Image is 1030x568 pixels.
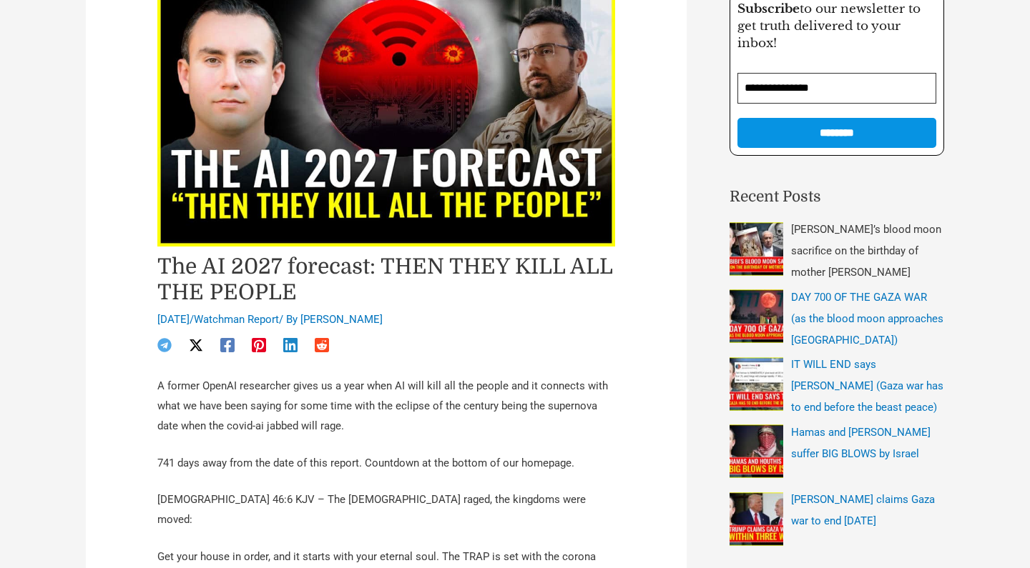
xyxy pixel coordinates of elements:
a: Linkedin [283,338,298,352]
a: DAY 700 OF THE GAZA WAR (as the blood moon approaches [GEOGRAPHIC_DATA]) [791,291,943,347]
div: / / By [157,312,615,328]
h2: Recent Posts [730,186,944,209]
a: Facebook [220,338,235,352]
a: Pinterest [252,338,266,352]
h1: The AI 2027 forecast: THEN THEY KILL ALL THE PEOPLE [157,254,615,305]
p: 741 days away from the date of this report. Countdown at the bottom of our homepage. [157,454,615,474]
strong: Subscribe [737,1,800,16]
a: Telegram [157,338,172,352]
nav: Recent Posts [730,219,944,554]
a: [PERSON_NAME] claims Gaza war to end [DATE] [791,493,935,527]
a: Watchman Report [194,313,279,326]
a: Hamas and [PERSON_NAME] suffer BIG BLOWS by Israel [791,426,931,460]
p: A former OpenAI researcher gives us a year when AI will kill all the people and it connects with ... [157,377,615,437]
a: [PERSON_NAME] [300,313,383,326]
a: [PERSON_NAME]’s blood moon sacrifice on the birthday of mother [PERSON_NAME] [791,223,941,279]
span: [DATE] [157,313,190,326]
a: Reddit [315,338,329,352]
p: [DEMOGRAPHIC_DATA] 46:6 KJV – The [DEMOGRAPHIC_DATA] raged, the kingdoms were moved: [157,490,615,530]
span: to our newsletter to get truth delivered to your inbox! [737,1,921,51]
a: IT WILL END says [PERSON_NAME] (Gaza war has to end before the beast peace) [791,358,943,414]
a: Twitter / X [189,338,203,352]
input: Email Address * [737,73,936,104]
